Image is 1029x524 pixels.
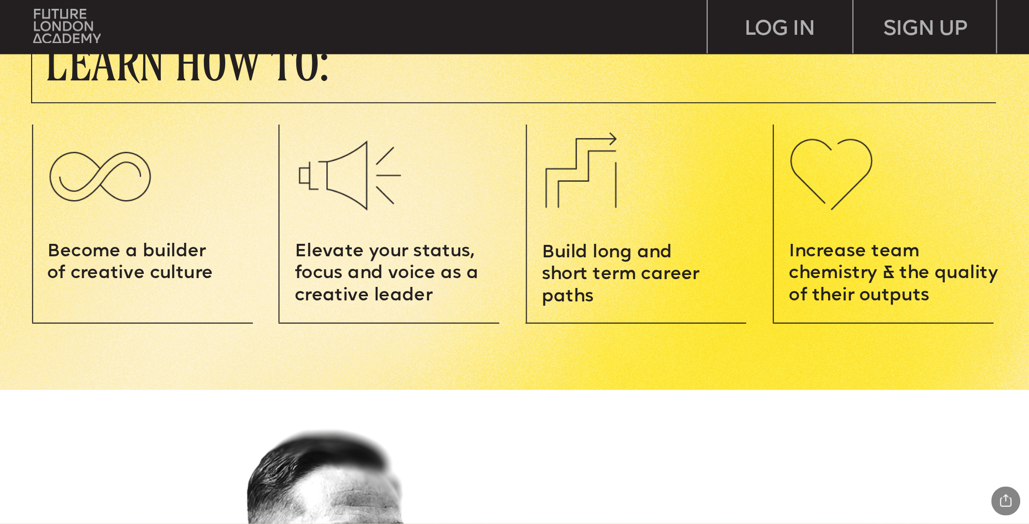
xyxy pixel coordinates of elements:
[45,39,527,86] p: LEARN HOW TO:
[537,126,628,218] img: upload-b55d2ad5-c170-4c4d-8f5f-abcc8db3e365.png
[33,9,101,43] img: upload-bfdffa89-fac7-4f57-a443-c7c39906ba42.png
[292,129,407,222] img: upload-51ae066e-0f90-41ba-881f-c4255c84a1cd.png
[542,244,705,307] span: Build long and short term career paths
[992,487,1021,516] div: Share
[789,243,1004,306] span: Increase team chemistry & the quality of their outputs
[295,243,484,306] span: Elevate your status, focus and voice as a creative leader
[36,129,165,220] img: upload-c195d102-87dd-44f7-b452-f953387b4252.png
[784,128,880,218] img: upload-f26ea118-97cc-4335-a210-bdb29c45e838.png
[47,243,213,284] span: Become a builder of creative culture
